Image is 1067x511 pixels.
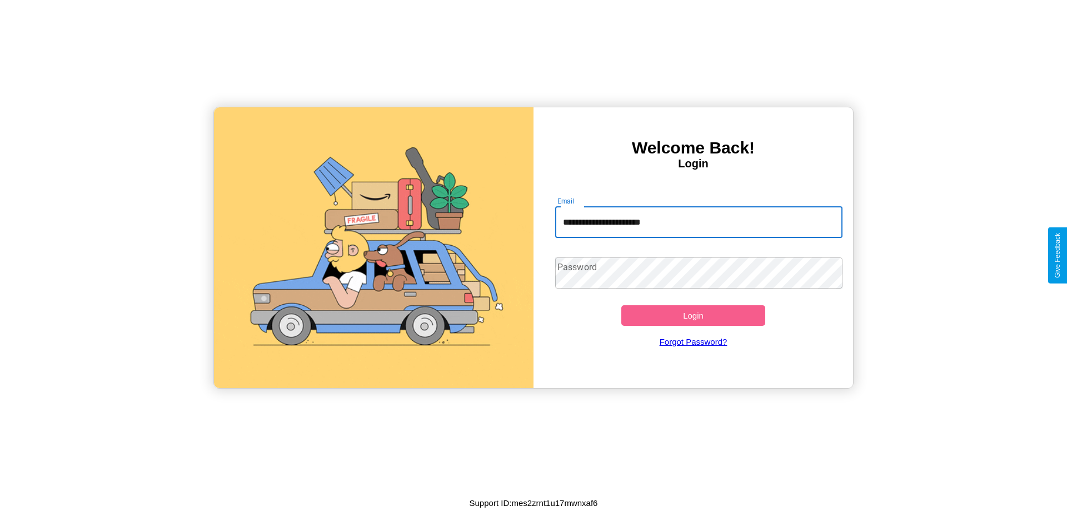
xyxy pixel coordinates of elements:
[533,138,853,157] h3: Welcome Back!
[214,107,533,388] img: gif
[621,305,765,326] button: Login
[1054,233,1061,278] div: Give Feedback
[550,326,837,358] a: Forgot Password?
[470,495,598,510] p: Support ID: mes2zrnt1u17mwnxaf6
[533,157,853,170] h4: Login
[557,196,575,206] label: Email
